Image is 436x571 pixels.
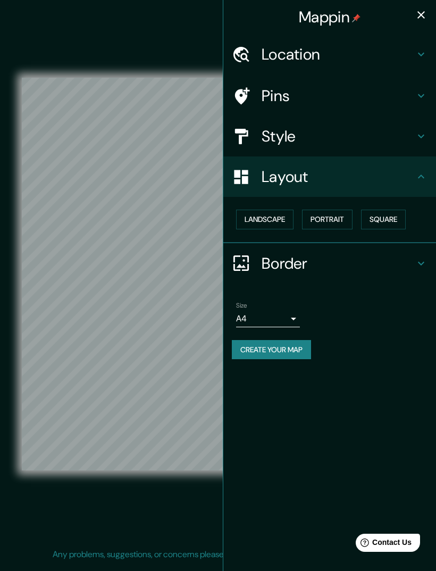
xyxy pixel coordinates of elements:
iframe: Help widget launcher [341,529,424,559]
div: Pins [223,76,436,116]
div: Location [223,34,436,75]
img: pin-icon.png [352,14,360,22]
h4: Mappin [299,7,360,27]
h4: Style [262,127,415,146]
div: A4 [236,310,300,327]
h4: Layout [262,167,415,186]
button: Landscape [236,210,294,229]
h4: Location [262,45,415,64]
h4: Border [262,254,415,273]
button: Square [361,210,406,229]
p: Any problems, suggestions, or concerns please email . [53,548,380,561]
button: Create your map [232,340,311,360]
div: Style [223,116,436,156]
div: Border [223,243,436,284]
canvas: Map [22,78,414,470]
button: Portrait [302,210,353,229]
div: Layout [223,156,436,197]
label: Size [236,301,247,310]
h4: Pins [262,86,415,105]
